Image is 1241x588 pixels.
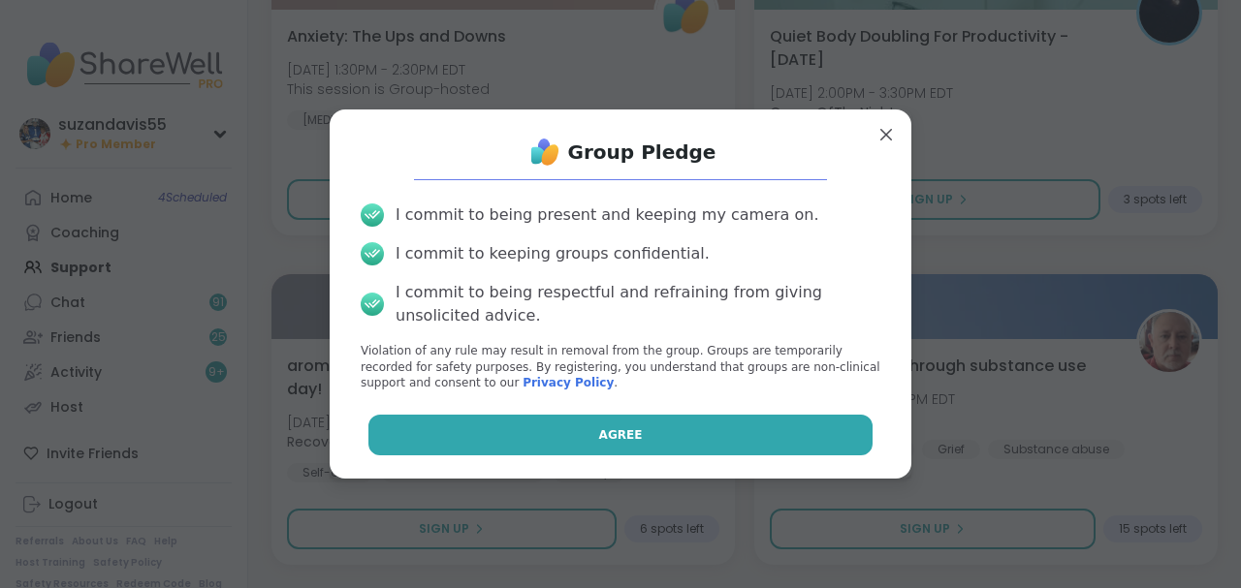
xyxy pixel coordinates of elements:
[523,376,614,389] a: Privacy Policy
[396,242,710,265] div: I commit to keeping groups confidential.
[568,139,716,166] h1: Group Pledge
[599,426,643,444] span: Agree
[396,281,880,327] div: I commit to being respectful and refraining from giving unsolicited advice.
[525,133,564,171] img: ShareWell Logo
[368,415,874,455] button: Agree
[361,343,880,391] p: Violation of any rule may result in removal from the group. Groups are temporarily recorded for s...
[396,203,818,227] div: I commit to being present and keeping my camera on.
